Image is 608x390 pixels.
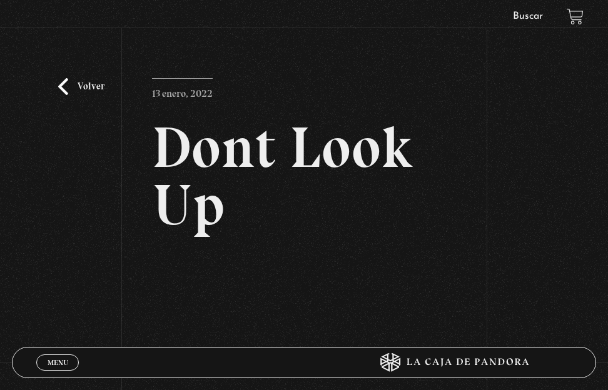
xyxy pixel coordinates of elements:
[567,8,584,25] a: View your shopping cart
[513,11,543,21] a: Buscar
[48,359,68,366] span: Menu
[58,78,104,95] a: Volver
[43,369,73,378] span: Cerrar
[152,78,213,103] p: 13 enero, 2022
[152,119,455,234] h2: Dont Look Up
